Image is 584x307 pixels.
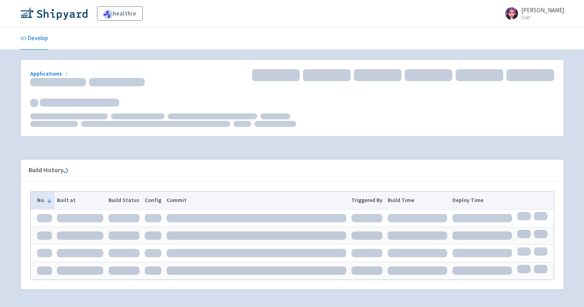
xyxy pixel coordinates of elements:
[30,70,70,77] a: Applications
[106,192,142,209] th: Build Status
[501,7,564,20] a: [PERSON_NAME] User
[20,7,87,20] img: Shipyard logo
[164,192,349,209] th: Commit
[54,192,106,209] th: Built at
[20,27,48,50] a: Develop
[142,192,164,209] th: Config
[521,6,564,14] span: [PERSON_NAME]
[385,192,450,209] th: Build Time
[349,192,385,209] th: Triggered By
[97,6,143,21] a: healthie
[37,196,52,204] button: No.
[29,166,543,175] div: Build History
[521,15,564,20] small: User
[450,192,514,209] th: Deploy Time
